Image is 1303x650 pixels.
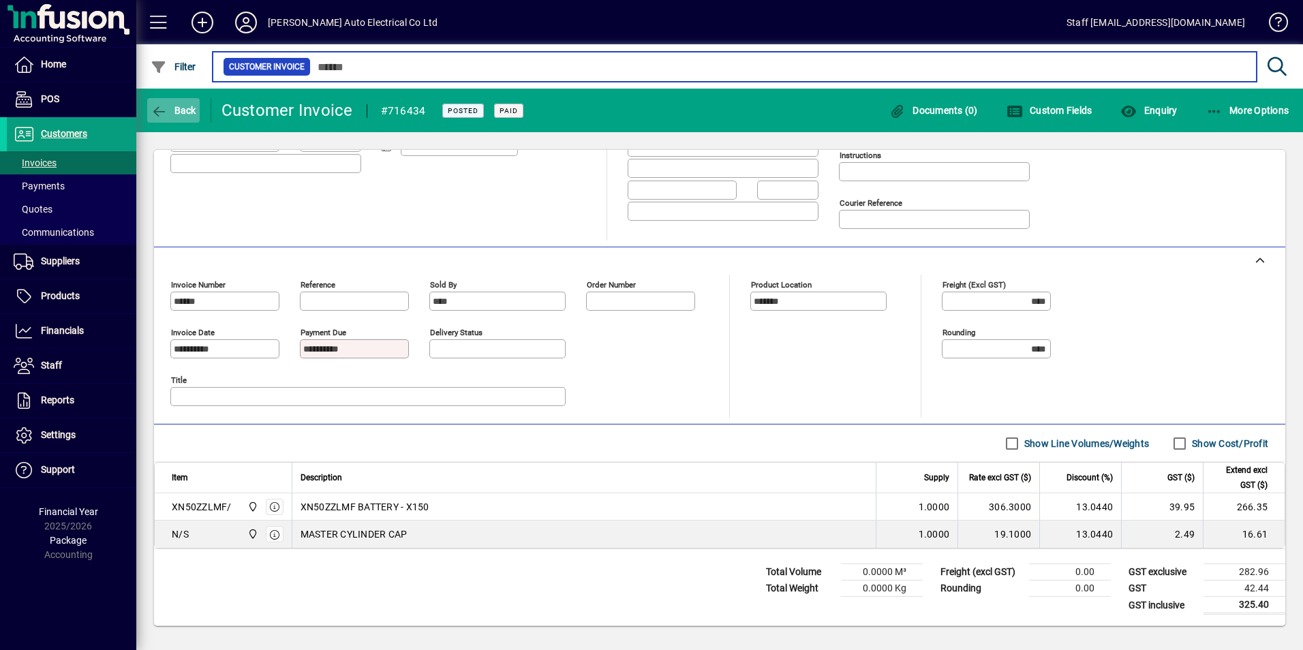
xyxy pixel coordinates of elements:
td: 266.35 [1203,493,1285,521]
app-page-header-button: Back [136,98,211,123]
td: Freight (excl GST) [934,564,1029,581]
span: Home [41,59,66,69]
span: Products [41,290,80,301]
mat-label: Payment due [301,328,346,337]
mat-label: Product location [751,280,812,290]
span: Customer Invoice [229,60,305,74]
td: 0.0000 M³ [841,564,923,581]
a: Settings [7,418,136,452]
span: Central [244,499,260,514]
td: 13.0440 [1039,493,1121,521]
mat-label: Reference [301,280,335,290]
span: POS [41,93,59,104]
span: Enquiry [1120,105,1177,116]
a: Quotes [7,198,136,221]
div: 306.3000 [966,500,1031,514]
span: Suppliers [41,256,80,266]
td: 0.00 [1029,581,1111,597]
td: 282.96 [1204,564,1285,581]
button: Add [181,10,224,35]
span: Supply [924,470,949,485]
span: Communications [14,227,94,238]
a: Staff [7,349,136,383]
button: Back [147,98,200,123]
span: Discount (%) [1067,470,1113,485]
span: MASTER CYLINDER CAP [301,527,408,541]
mat-label: Title [171,375,187,385]
a: Reports [7,384,136,418]
a: Invoices [7,151,136,174]
td: GST [1122,581,1204,597]
mat-label: Invoice date [171,328,215,337]
div: #716434 [381,100,426,122]
td: 0.0000 Kg [841,581,923,597]
span: Financials [41,325,84,336]
a: Payments [7,174,136,198]
span: Description [301,470,342,485]
mat-label: Invoice number [171,280,226,290]
a: POS [7,82,136,117]
td: GST inclusive [1122,597,1204,614]
div: Customer Invoice [221,99,353,121]
span: Reports [41,394,74,405]
td: 13.0440 [1039,521,1121,548]
div: [PERSON_NAME] Auto Electrical Co Ltd [268,12,438,33]
mat-label: Courier Reference [840,198,902,208]
button: Enquiry [1117,98,1180,123]
td: 325.40 [1204,597,1285,614]
label: Show Line Volumes/Weights [1022,437,1149,450]
td: Rounding [934,581,1029,597]
span: XN50ZZLMF BATTERY - X150 [301,500,429,514]
td: 0.00 [1029,564,1111,581]
span: Filter [151,61,196,72]
button: Profile [224,10,268,35]
span: Quotes [14,204,52,215]
mat-label: Delivery status [430,328,482,337]
button: More Options [1203,98,1293,123]
span: Posted [448,106,478,115]
mat-label: Instructions [840,151,881,160]
td: 42.44 [1204,581,1285,597]
span: Package [50,535,87,546]
span: Support [41,464,75,475]
span: Rate excl GST ($) [969,470,1031,485]
span: Payments [14,181,65,191]
span: Central [244,527,260,542]
div: 19.1000 [966,527,1031,541]
mat-label: Rounding [942,328,975,337]
span: 1.0000 [919,527,950,541]
a: Suppliers [7,245,136,279]
td: Total Weight [759,581,841,597]
span: More Options [1206,105,1289,116]
mat-label: Order number [587,280,636,290]
span: Paid [500,106,518,115]
span: Settings [41,429,76,440]
div: N/S [172,527,189,541]
td: 16.61 [1203,521,1285,548]
label: Show Cost/Profit [1189,437,1268,450]
span: Back [151,105,196,116]
a: Home [7,48,136,82]
div: Staff [EMAIL_ADDRESS][DOMAIN_NAME] [1067,12,1245,33]
td: Total Volume [759,564,841,581]
mat-label: Sold by [430,280,457,290]
a: Knowledge Base [1259,3,1286,47]
button: Filter [147,55,200,79]
span: Custom Fields [1007,105,1092,116]
mat-label: Freight (excl GST) [942,280,1006,290]
a: Financials [7,314,136,348]
span: Documents (0) [889,105,978,116]
td: 39.95 [1121,493,1203,521]
span: Customers [41,128,87,139]
span: Invoices [14,157,57,168]
div: XN50ZZLMF/ [172,500,232,514]
a: Communications [7,221,136,244]
td: GST exclusive [1122,564,1204,581]
td: 2.49 [1121,521,1203,548]
button: Custom Fields [1003,98,1096,123]
a: Products [7,279,136,313]
span: 1.0000 [919,500,950,514]
span: GST ($) [1167,470,1195,485]
span: Financial Year [39,506,98,517]
span: Item [172,470,188,485]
